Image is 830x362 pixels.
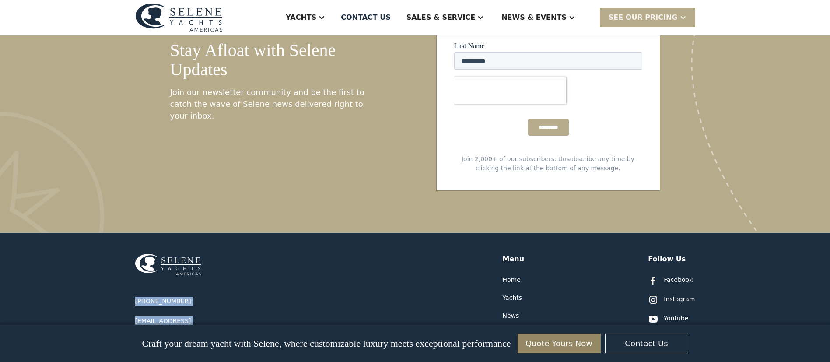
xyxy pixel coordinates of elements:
p: Craft your dream yacht with Selene, where customizable luxury meets exceptional performance [142,338,511,349]
a: News [503,311,519,320]
div: Menu [503,254,525,264]
div: SEE Our Pricing [600,8,695,27]
a: Facebook [648,275,693,286]
a: [EMAIL_ADDRESS][DOMAIN_NAME] [135,316,240,335]
div: SEE Our Pricing [609,12,678,23]
h5: Stay Afloat with Selene Updates [170,41,366,79]
div: Facebook [664,275,693,285]
a: [PHONE_NUMBER] [135,297,191,306]
a: Yachts [503,293,522,302]
a: Contact Us [605,334,688,353]
div: News & EVENTS [501,12,567,23]
div: Yachts [286,12,316,23]
div: Youtube [664,314,688,323]
div: Join 2,000+ of our subscribers. Unsubscribe any time by clicking the link at the bottom of any me... [454,155,642,173]
img: logo [135,3,223,32]
div: Contact US [341,12,391,23]
div: Sales & Service [406,12,475,23]
a: Instagram [648,295,695,305]
a: Youtube [648,314,688,324]
div: Instagram [664,295,695,304]
a: Quote Yours Now [518,334,601,353]
div: Follow Us [648,254,686,264]
div: Join our newsletter community and be the first to catch the wave of Selene news delivered right t... [170,86,366,122]
a: Home [503,275,521,285]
